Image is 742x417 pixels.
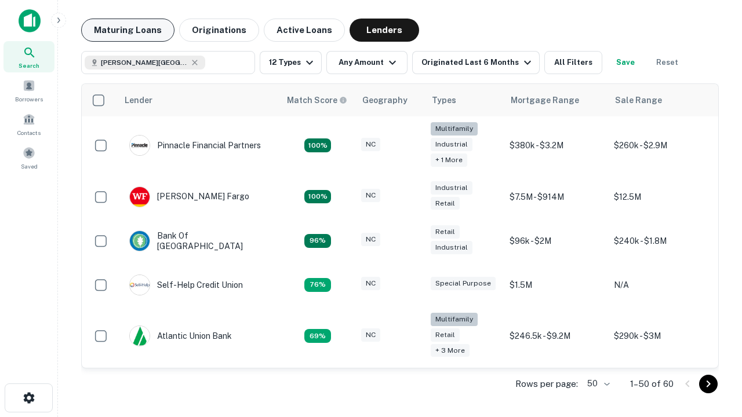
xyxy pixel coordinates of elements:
[504,84,608,116] th: Mortgage Range
[361,277,380,290] div: NC
[615,93,662,107] div: Sale Range
[504,263,608,307] td: $1.5M
[361,328,380,342] div: NC
[608,84,712,116] th: Sale Range
[504,116,608,175] td: $380k - $3.2M
[431,138,472,151] div: Industrial
[431,277,496,290] div: Special Purpose
[3,108,54,140] a: Contacts
[3,75,54,106] a: Borrowers
[432,93,456,107] div: Types
[684,324,742,380] iframe: Chat Widget
[264,19,345,42] button: Active Loans
[607,51,644,74] button: Save your search to get updates of matches that match your search criteria.
[287,94,347,107] div: Capitalize uses an advanced AI algorithm to match your search with the best lender. The match sco...
[421,56,534,69] div: Originated Last 6 Months
[130,187,150,207] img: picture
[304,234,331,248] div: Matching Properties: 14, hasApolloMatch: undefined
[431,225,460,239] div: Retail
[304,138,331,152] div: Matching Properties: 26, hasApolloMatch: undefined
[431,197,460,210] div: Retail
[504,219,608,263] td: $96k - $2M
[260,51,322,74] button: 12 Types
[304,329,331,343] div: Matching Properties: 10, hasApolloMatch: undefined
[130,231,150,251] img: picture
[431,241,472,254] div: Industrial
[361,189,380,202] div: NC
[129,275,243,295] div: Self-help Credit Union
[515,377,578,391] p: Rows per page:
[608,175,712,219] td: $12.5M
[129,325,232,346] div: Atlantic Union Bank
[17,128,41,137] span: Contacts
[355,84,425,116] th: Geography
[425,84,504,116] th: Types
[608,263,712,307] td: N/A
[179,19,259,42] button: Originations
[129,231,268,251] div: Bank Of [GEOGRAPHIC_DATA]
[118,84,280,116] th: Lender
[280,84,355,116] th: Capitalize uses an advanced AI algorithm to match your search with the best lender. The match sco...
[130,326,150,346] img: picture
[3,41,54,72] a: Search
[101,57,188,68] span: [PERSON_NAME][GEOGRAPHIC_DATA], [GEOGRAPHIC_DATA]
[19,61,39,70] span: Search
[304,278,331,292] div: Matching Properties: 11, hasApolloMatch: undefined
[511,93,579,107] div: Mortgage Range
[504,175,608,219] td: $7.5M - $914M
[125,93,152,107] div: Lender
[81,19,174,42] button: Maturing Loans
[21,162,38,171] span: Saved
[583,375,612,392] div: 50
[130,136,150,155] img: picture
[608,307,712,365] td: $290k - $3M
[130,275,150,295] img: picture
[544,51,602,74] button: All Filters
[361,138,380,151] div: NC
[350,19,419,42] button: Lenders
[649,51,686,74] button: Reset
[608,219,712,263] td: $240k - $1.8M
[412,51,540,74] button: Originated Last 6 Months
[431,313,478,326] div: Multifamily
[431,344,470,357] div: + 3 more
[129,135,261,156] div: Pinnacle Financial Partners
[608,116,712,175] td: $260k - $2.9M
[287,94,345,107] h6: Match Score
[3,142,54,173] a: Saved
[129,186,249,207] div: [PERSON_NAME] Fargo
[504,307,608,365] td: $246.5k - $9.2M
[19,9,41,32] img: capitalize-icon.png
[304,190,331,204] div: Matching Properties: 15, hasApolloMatch: undefined
[699,375,718,393] button: Go to next page
[431,328,460,342] div: Retail
[431,122,478,136] div: Multifamily
[361,233,380,246] div: NC
[15,94,43,104] span: Borrowers
[362,93,408,107] div: Geography
[431,153,467,167] div: + 1 more
[326,51,408,74] button: Any Amount
[431,181,472,195] div: Industrial
[630,377,674,391] p: 1–50 of 60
